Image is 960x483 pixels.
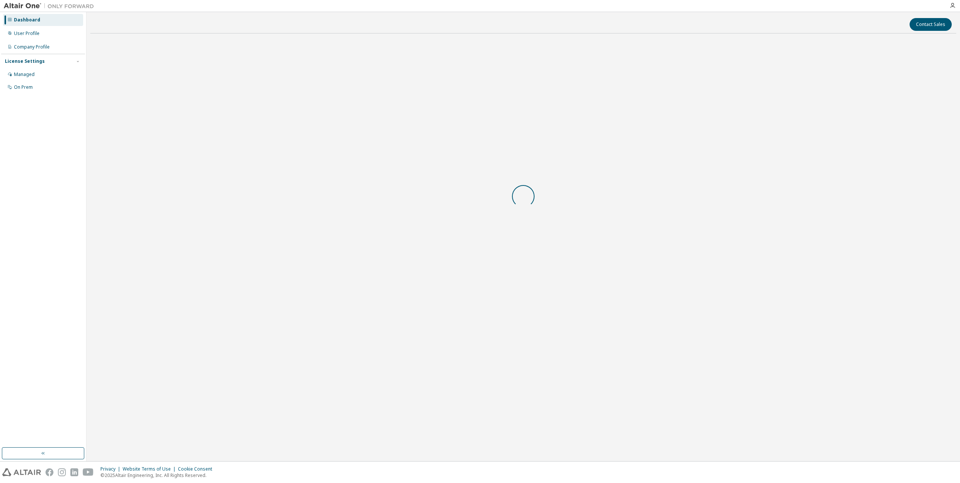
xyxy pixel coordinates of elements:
button: Contact Sales [910,18,952,31]
img: linkedin.svg [70,468,78,476]
div: License Settings [5,58,45,64]
img: facebook.svg [46,468,53,476]
div: Cookie Consent [178,466,217,472]
div: Managed [14,71,35,77]
div: Dashboard [14,17,40,23]
img: instagram.svg [58,468,66,476]
div: On Prem [14,84,33,90]
div: Privacy [100,466,123,472]
p: © 2025 Altair Engineering, Inc. All Rights Reserved. [100,472,217,478]
div: User Profile [14,30,39,36]
div: Website Terms of Use [123,466,178,472]
img: altair_logo.svg [2,468,41,476]
div: Company Profile [14,44,50,50]
img: youtube.svg [83,468,94,476]
img: Altair One [4,2,98,10]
